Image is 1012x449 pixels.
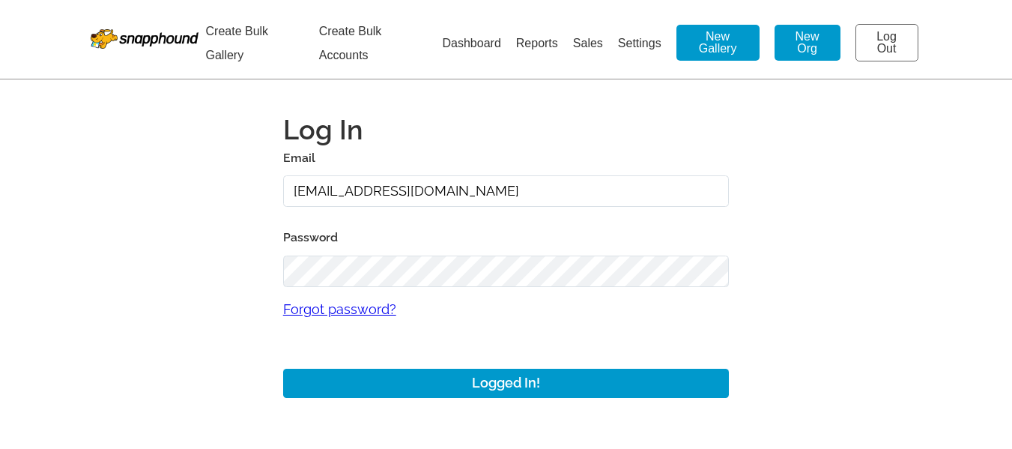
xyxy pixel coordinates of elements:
[775,25,840,61] a: New Org
[91,29,199,49] img: Snapphound Logo
[573,37,603,49] a: Sales
[283,148,730,169] label: Email
[283,112,730,148] h1: Log In
[283,227,730,248] label: Password
[443,37,501,49] a: Dashboard
[855,24,918,61] a: Log Out
[283,369,730,398] button: Logged In!
[319,25,382,61] a: Create Bulk Accounts
[618,37,661,49] a: Settings
[283,287,730,331] a: Forgot password?
[516,37,558,49] a: Reports
[206,25,269,61] a: Create Bulk Gallery
[676,25,760,61] a: New Gallery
